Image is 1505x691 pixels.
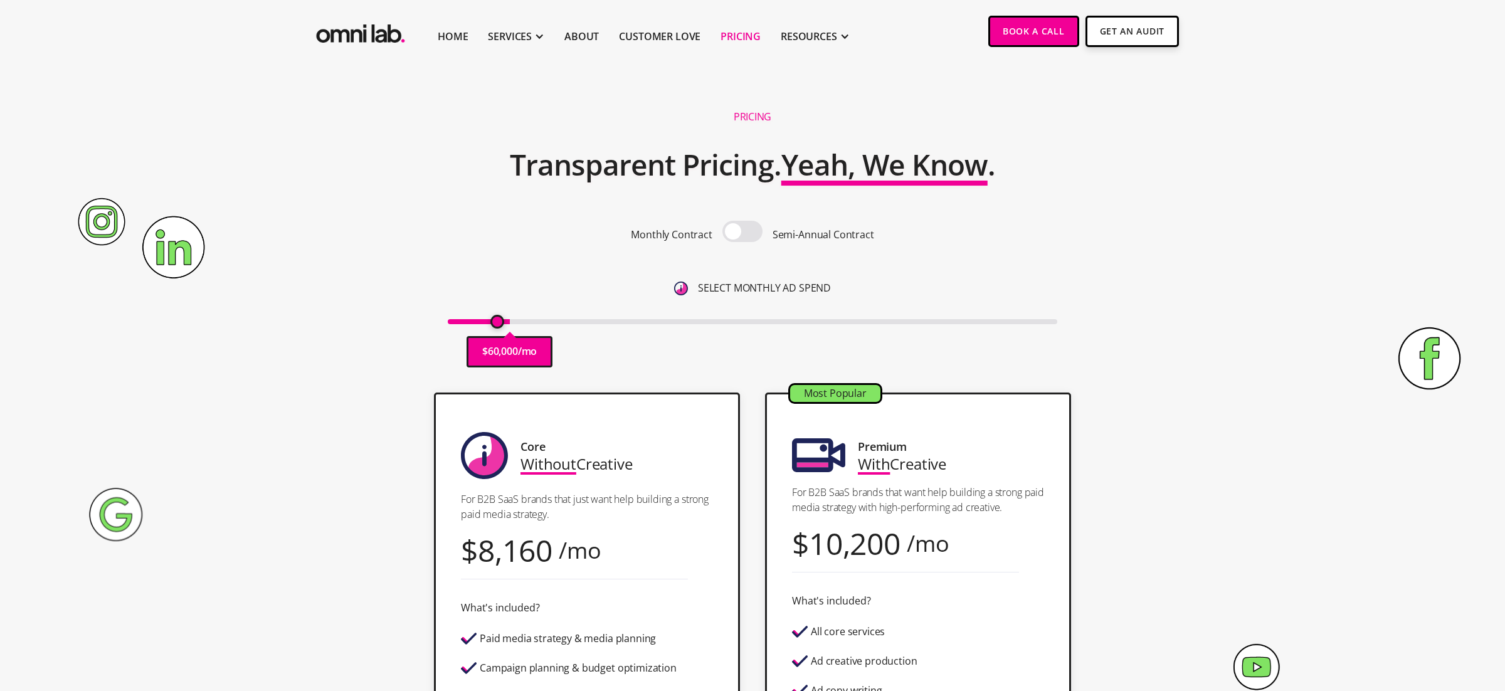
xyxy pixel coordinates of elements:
[480,633,656,644] div: Paid media strategy & media planning
[792,535,809,552] div: $
[781,29,837,44] div: RESOURCES
[520,453,576,474] span: Without
[781,145,988,184] span: Yeah, We Know
[907,535,949,552] div: /mo
[619,29,700,44] a: Customer Love
[461,599,539,616] div: What's included?
[488,343,518,360] p: 60,000
[480,663,677,673] div: Campaign planning & budget optimization
[518,343,537,360] p: /mo
[631,226,712,243] p: Monthly Contract
[1085,16,1179,47] a: Get An Audit
[698,280,831,297] p: SELECT MONTHLY AD SPEND
[811,656,917,667] div: Ad creative production
[510,140,995,190] h2: Transparent Pricing. .
[314,16,408,46] img: Omni Lab: B2B SaaS Demand Generation Agency
[790,385,880,402] div: Most Popular
[792,485,1044,515] p: For B2B SaaS brands that want help building a strong paid media strategy with high-performing ad ...
[809,535,900,552] div: 10,200
[461,542,478,559] div: $
[438,29,468,44] a: Home
[1281,547,1505,691] iframe: Chat Widget
[461,492,713,522] p: For B2B SaaS brands that just want help building a strong paid media strategy.
[858,455,946,472] div: Creative
[520,438,545,455] div: Core
[858,438,907,455] div: Premium
[478,542,552,559] div: 8,160
[773,226,874,243] p: Semi-Annual Contract
[674,282,688,295] img: 6410812402e99d19b372aa32_omni-nav-info.svg
[488,29,532,44] div: SERVICES
[811,626,885,637] div: All core services
[564,29,599,44] a: About
[520,455,633,472] div: Creative
[734,110,771,124] h1: Pricing
[721,29,761,44] a: Pricing
[858,453,890,474] span: With
[559,542,601,559] div: /mo
[314,16,408,46] a: home
[792,593,870,609] div: What's included?
[988,16,1079,47] a: Book a Call
[482,343,488,360] p: $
